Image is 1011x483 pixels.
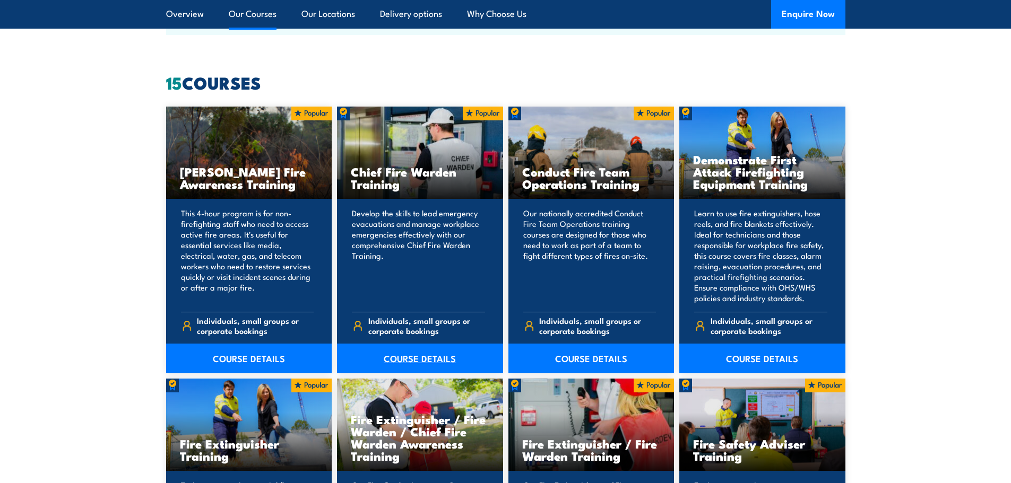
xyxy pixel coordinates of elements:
[181,208,314,303] p: This 4-hour program is for non-firefighting staff who need to access active fire areas. It's usef...
[197,315,314,336] span: Individuals, small groups or corporate bookings
[368,315,485,336] span: Individuals, small groups or corporate bookings
[352,208,485,303] p: Develop the skills to lead emergency evacuations and manage workplace emergencies effectively wit...
[351,413,489,462] h3: Fire Extinguisher / Fire Warden / Chief Fire Warden Awareness Training
[166,75,845,90] h2: COURSES
[693,437,832,462] h3: Fire Safety Adviser Training
[523,208,656,303] p: Our nationally accredited Conduct Fire Team Operations training courses are designed for those wh...
[679,344,845,373] a: COURSE DETAILS
[180,165,318,190] h3: [PERSON_NAME] Fire Awareness Training
[508,344,675,373] a: COURSE DETAILS
[180,437,318,462] h3: Fire Extinguisher Training
[522,165,661,190] h3: Conduct Fire Team Operations Training
[522,437,661,462] h3: Fire Extinguisher / Fire Warden Training
[539,315,656,336] span: Individuals, small groups or corporate bookings
[711,315,827,336] span: Individuals, small groups or corporate bookings
[694,208,827,303] p: Learn to use fire extinguishers, hose reels, and fire blankets effectively. Ideal for technicians...
[166,69,182,95] strong: 15
[351,165,489,190] h3: Chief Fire Warden Training
[693,153,832,190] h3: Demonstrate First Attack Firefighting Equipment Training
[337,344,503,373] a: COURSE DETAILS
[166,344,332,373] a: COURSE DETAILS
